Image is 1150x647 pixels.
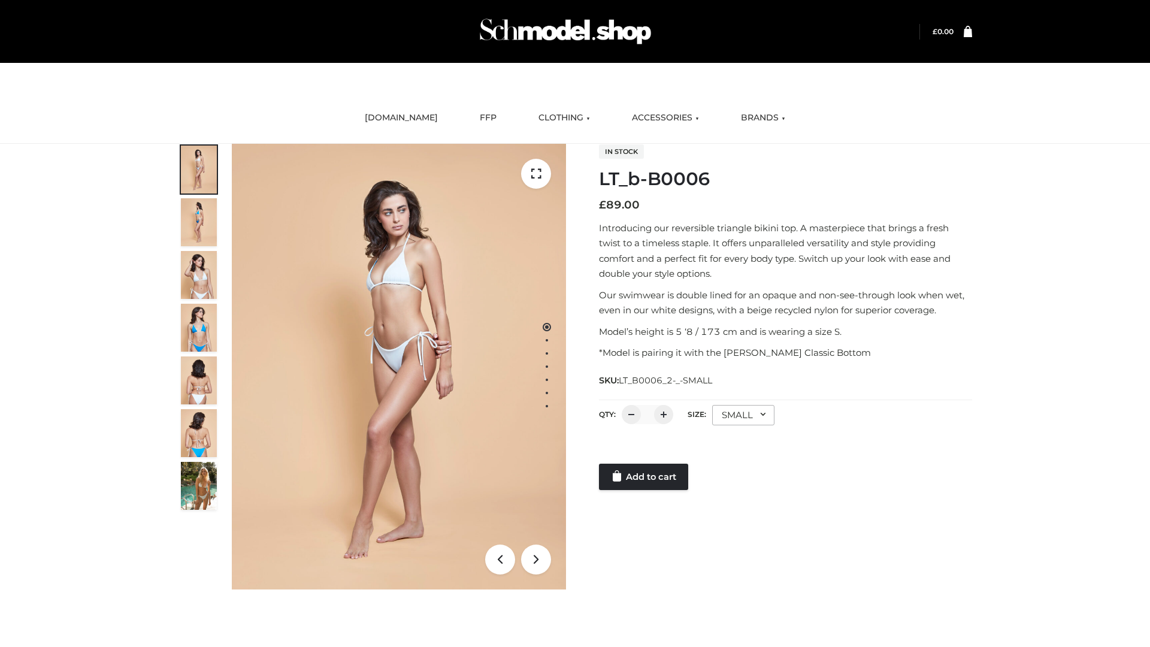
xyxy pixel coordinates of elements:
[476,8,655,55] img: Schmodel Admin 964
[619,375,712,386] span: LT_B0006_2-_-SMALL
[623,105,708,131] a: ACCESSORIES
[599,144,644,159] span: In stock
[933,27,954,36] bdi: 0.00
[599,168,972,190] h1: LT_b-B0006
[933,27,937,36] span: £
[712,405,774,425] div: SMALL
[599,324,972,340] p: Model’s height is 5 ‘8 / 173 cm and is wearing a size S.
[599,410,616,419] label: QTY:
[599,373,713,388] span: SKU:
[599,198,640,211] bdi: 89.00
[181,356,217,404] img: ArielClassicBikiniTop_CloudNine_AzureSky_OW114ECO_7-scaled.jpg
[599,220,972,282] p: Introducing our reversible triangle bikini top. A masterpiece that brings a fresh twist to a time...
[181,409,217,457] img: ArielClassicBikiniTop_CloudNine_AzureSky_OW114ECO_8-scaled.jpg
[599,464,688,490] a: Add to cart
[181,251,217,299] img: ArielClassicBikiniTop_CloudNine_AzureSky_OW114ECO_3-scaled.jpg
[471,105,506,131] a: FFP
[181,462,217,510] img: Arieltop_CloudNine_AzureSky2.jpg
[232,144,566,589] img: ArielClassicBikiniTop_CloudNine_AzureSky_OW114ECO_1
[688,410,706,419] label: Size:
[732,105,794,131] a: BRANDS
[356,105,447,131] a: [DOMAIN_NAME]
[599,198,606,211] span: £
[181,198,217,246] img: ArielClassicBikiniTop_CloudNine_AzureSky_OW114ECO_2-scaled.jpg
[529,105,599,131] a: CLOTHING
[181,146,217,194] img: ArielClassicBikiniTop_CloudNine_AzureSky_OW114ECO_1-scaled.jpg
[599,288,972,318] p: Our swimwear is double lined for an opaque and non-see-through look when wet, even in our white d...
[599,345,972,361] p: *Model is pairing it with the [PERSON_NAME] Classic Bottom
[181,304,217,352] img: ArielClassicBikiniTop_CloudNine_AzureSky_OW114ECO_4-scaled.jpg
[933,27,954,36] a: £0.00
